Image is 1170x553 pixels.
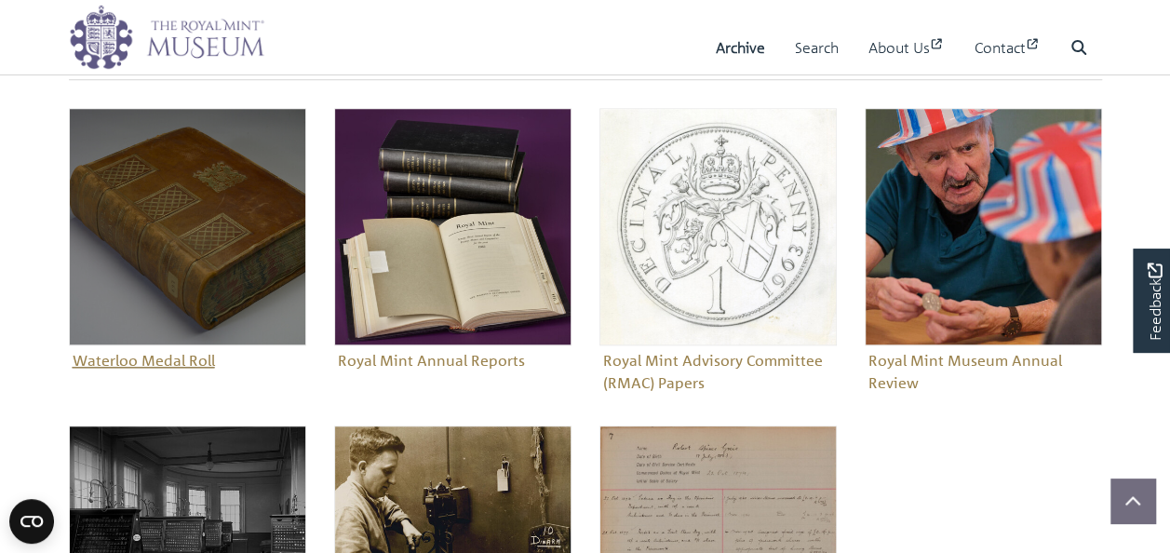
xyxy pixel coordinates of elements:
a: Search [795,21,839,74]
a: About Us [868,21,945,74]
a: Waterloo Medal RollWaterloo Medal Roll [69,108,306,375]
div: Sub-collection [851,108,1116,425]
div: Sub-collection [320,108,585,425]
a: Royal Mint Museum Annual ReviewRoyal Mint Museum Annual Review [865,108,1102,398]
div: Sub-collection [585,108,851,425]
button: Scroll to top [1110,479,1155,523]
div: Sub-collection [55,108,320,425]
a: Royal Mint Annual ReportsRoyal Mint Annual Reports [334,108,572,375]
a: Royal Mint Advisory Committee (RMAC) PapersRoyal Mint Advisory Committee (RMAC) Papers [599,108,837,398]
a: Contact [975,21,1041,74]
button: Open CMP widget [9,499,54,544]
img: Waterloo Medal Roll [69,108,306,345]
span: Feedback [1143,263,1165,341]
img: logo_wide.png [69,5,264,70]
img: Royal Mint Advisory Committee (RMAC) Papers [599,108,837,345]
img: Royal Mint Museum Annual Review [865,108,1102,345]
a: Archive [716,21,765,74]
a: Would you like to provide feedback? [1133,249,1170,353]
img: Royal Mint Annual Reports [334,108,572,345]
